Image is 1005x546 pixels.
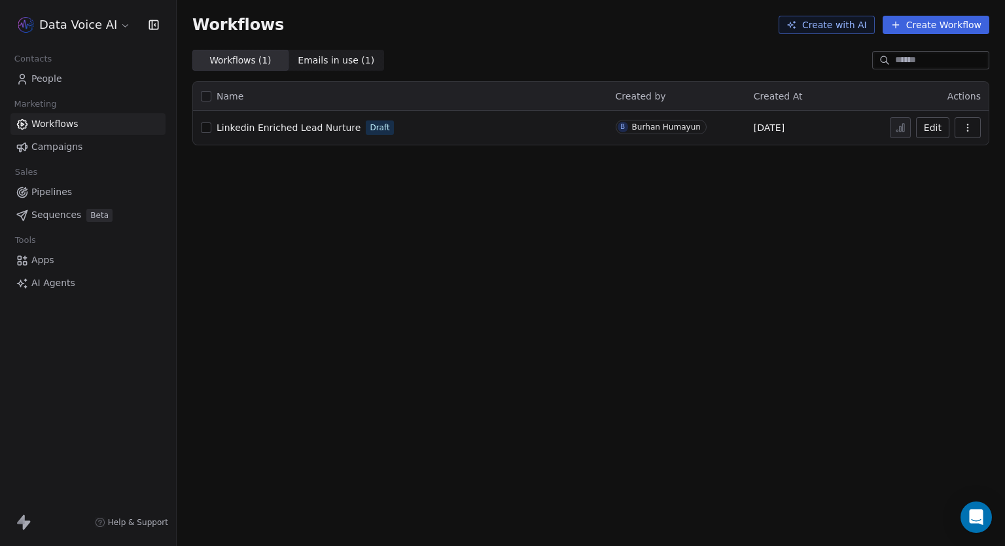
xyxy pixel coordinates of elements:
[754,121,785,134] span: [DATE]
[779,16,875,34] button: Create with AI
[31,253,54,267] span: Apps
[10,204,166,226] a: SequencesBeta
[298,54,374,67] span: Emails in use ( 1 )
[10,113,166,135] a: Workflows
[947,91,981,101] span: Actions
[108,517,168,528] span: Help & Support
[31,140,82,154] span: Campaigns
[86,209,113,222] span: Beta
[192,16,284,34] span: Workflows
[10,249,166,271] a: Apps
[95,517,168,528] a: Help & Support
[620,122,625,132] div: B
[632,122,701,132] div: Burhan Humayun
[217,122,361,133] span: Linkedin Enriched Lead Nurture
[10,136,166,158] a: Campaigns
[9,162,43,182] span: Sales
[961,501,992,533] div: Open Intercom Messenger
[31,117,79,131] span: Workflows
[39,16,117,33] span: Data Voice AI
[31,276,75,290] span: AI Agents
[10,272,166,294] a: AI Agents
[217,121,361,134] a: Linkedin Enriched Lead Nurture
[31,72,62,86] span: People
[18,17,34,33] img: 66ab4aae-17ae-441a-b851-cd300b3af65b.png
[217,90,243,103] span: Name
[616,91,666,101] span: Created by
[916,117,949,138] button: Edit
[883,16,989,34] button: Create Workflow
[9,49,58,69] span: Contacts
[16,14,133,36] button: Data Voice AI
[9,94,62,114] span: Marketing
[370,122,389,134] span: Draft
[31,208,81,222] span: Sequences
[754,91,803,101] span: Created At
[31,185,72,199] span: Pipelines
[9,230,41,250] span: Tools
[10,68,166,90] a: People
[10,181,166,203] a: Pipelines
